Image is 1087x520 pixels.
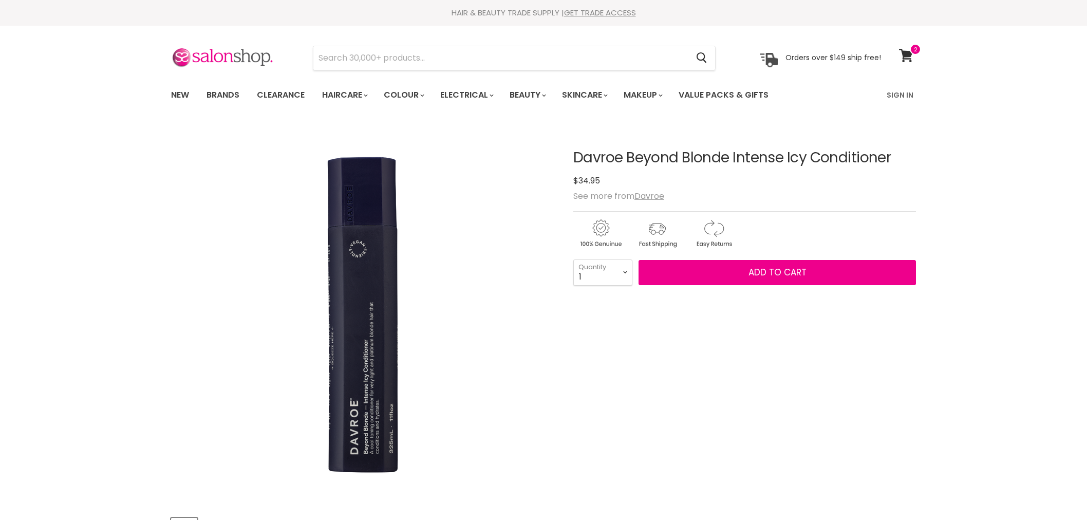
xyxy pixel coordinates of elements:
span: $34.95 [573,175,600,187]
a: Value Packs & Gifts [671,84,776,106]
a: Brands [199,84,247,106]
span: See more from [573,190,664,202]
a: Haircare [314,84,374,106]
img: returns.gif [686,218,741,249]
a: Skincare [554,84,614,106]
a: Colour [376,84,430,106]
span: Add to cart [748,266,807,278]
ul: Main menu [163,80,829,110]
img: shipping.gif [630,218,684,249]
form: Product [313,46,716,70]
a: Beauty [502,84,552,106]
button: Add to cart [639,260,916,286]
nav: Main [158,80,929,110]
button: Search [688,46,715,70]
a: Electrical [433,84,500,106]
a: GET TRADE ACCESS [564,7,636,18]
p: Orders over $149 ship free! [785,53,881,62]
a: Sign In [880,84,920,106]
input: Search [313,46,688,70]
a: New [163,84,197,106]
a: Makeup [616,84,669,106]
div: HAIR & BEAUTY TRADE SUPPLY | [158,8,929,18]
a: Davroe [634,190,664,202]
select: Quantity [573,259,632,285]
a: Clearance [249,84,312,106]
img: genuine.gif [573,218,628,249]
h1: Davroe Beyond Blonde Intense Icy Conditioner [573,150,916,166]
div: Davroe Beyond Blonde Intense Icy Conditioner image. Click or Scroll to Zoom. [171,124,555,508]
